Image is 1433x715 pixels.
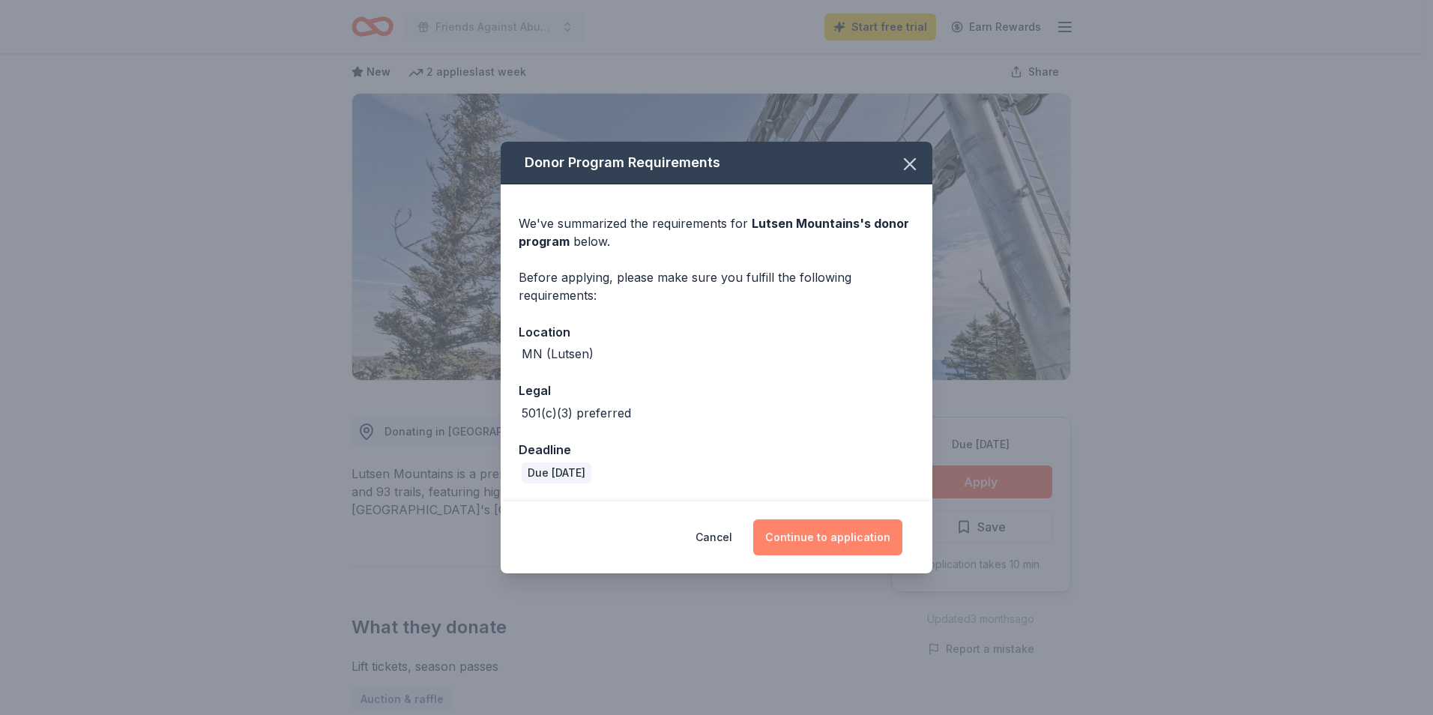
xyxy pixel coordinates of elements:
[519,440,914,459] div: Deadline
[519,322,914,342] div: Location
[696,519,732,555] button: Cancel
[519,214,914,250] div: We've summarized the requirements for below.
[522,345,594,363] div: MN (Lutsen)
[522,404,631,422] div: 501(c)(3) preferred
[519,381,914,400] div: Legal
[519,268,914,304] div: Before applying, please make sure you fulfill the following requirements:
[501,142,932,184] div: Donor Program Requirements
[753,519,902,555] button: Continue to application
[522,462,591,483] div: Due [DATE]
